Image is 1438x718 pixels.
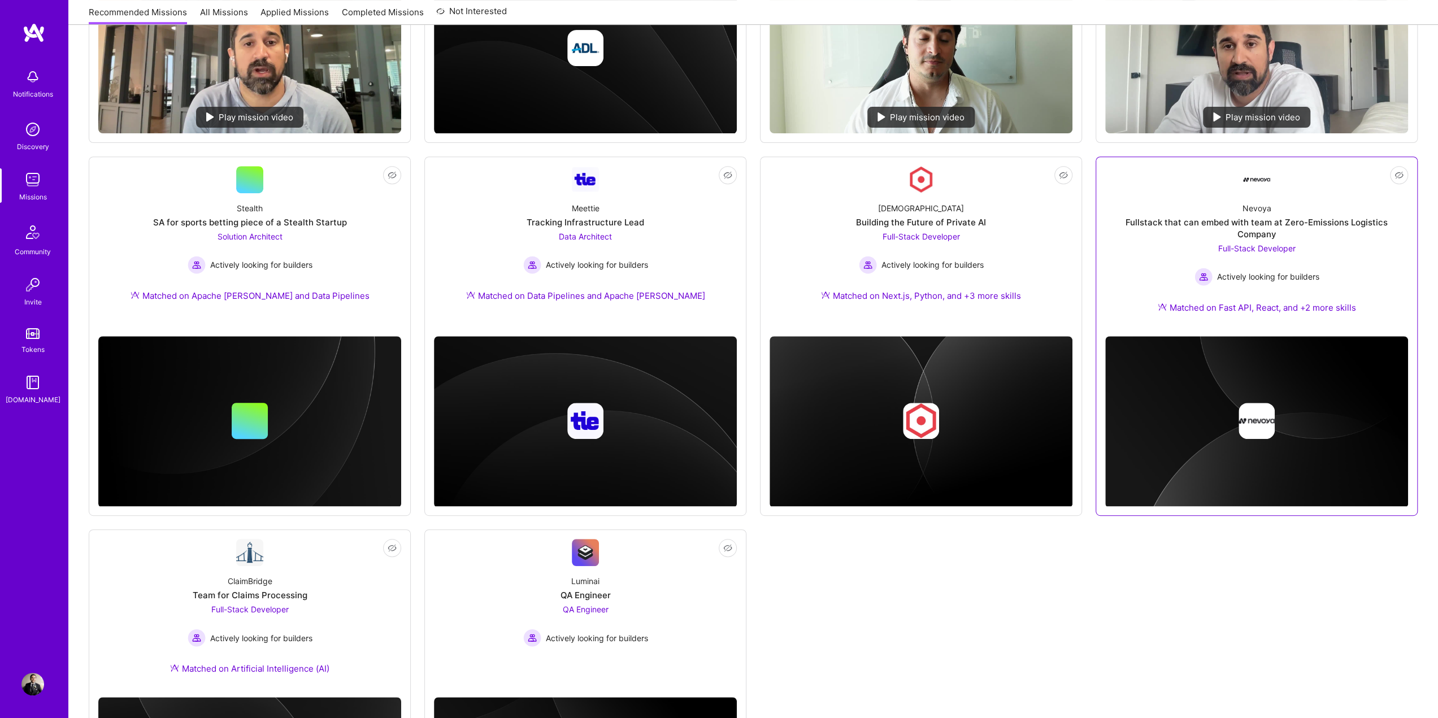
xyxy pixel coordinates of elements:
[24,296,42,308] div: Invite
[15,246,51,258] div: Community
[571,575,599,587] div: Luminai
[21,273,44,296] img: Invite
[210,259,312,271] span: Actively looking for builders
[210,632,312,644] span: Actively looking for builders
[572,539,599,566] img: Company Logo
[89,6,187,25] a: Recommended Missions
[98,539,401,688] a: Company LogoClaimBridgeTeam for Claims ProcessingFull-Stack Developer Actively looking for builde...
[170,663,329,675] div: Matched on Artificial Intelligence (AI)
[21,343,45,355] div: Tokens
[21,118,44,141] img: discovery
[23,23,45,43] img: logo
[13,88,53,100] div: Notifications
[193,589,307,601] div: Team for Claims Processing
[723,543,732,552] i: icon EyeClosed
[1105,166,1408,327] a: Company LogoNevoyaFullstack that can embed with team at Zero-Emissions Logistics CompanyFull-Stac...
[237,202,263,214] div: Stealth
[821,290,1021,302] div: Matched on Next.js, Python, and +3 more skills
[388,543,397,552] i: icon EyeClosed
[466,290,475,299] img: Ateam Purple Icon
[153,216,347,228] div: SA for sports betting piece of a Stealth Startup
[867,107,975,128] div: Play mission video
[434,166,737,327] a: Company LogoMeettieTracking Infrastructure LeadData Architect Actively looking for buildersActive...
[98,336,401,508] img: cover
[1194,268,1213,286] img: Actively looking for builders
[342,6,424,25] a: Completed Missions
[1203,107,1310,128] div: Play mission video
[466,290,705,302] div: Matched on Data Pipelines and Apache [PERSON_NAME]
[567,403,603,439] img: Company logo
[1213,112,1221,121] img: play
[523,256,541,274] img: Actively looking for builders
[17,141,49,153] div: Discovery
[98,166,401,327] a: StealthSA for sports betting piece of a Stealth StartupSolution Architect Actively looking for bu...
[723,171,732,180] i: icon EyeClosed
[200,6,248,25] a: All Missions
[878,202,964,214] div: [DEMOGRAPHIC_DATA]
[260,6,329,25] a: Applied Missions
[196,107,303,128] div: Play mission video
[1394,171,1404,180] i: icon EyeClosed
[1218,243,1296,253] span: Full-Stack Developer
[211,604,289,614] span: Full-Stack Developer
[1242,202,1271,214] div: Nevoya
[563,604,609,614] span: QA Engineer
[131,290,370,302] div: Matched on Apache [PERSON_NAME] and Data Pipelines
[559,232,612,241] span: Data Architect
[19,219,46,246] img: Community
[218,232,283,241] span: Solution Architect
[19,673,47,695] a: User Avatar
[1059,171,1068,180] i: icon EyeClosed
[546,632,648,644] span: Actively looking for builders
[26,328,40,339] img: tokens
[236,539,263,566] img: Company Logo
[434,539,737,688] a: Company LogoLuminaiQA EngineerQA Engineer Actively looking for buildersActively looking for builders
[131,290,140,299] img: Ateam Purple Icon
[228,575,272,587] div: ClaimBridge
[572,202,599,214] div: Meettie
[1239,403,1275,439] img: Company logo
[21,673,44,695] img: User Avatar
[1105,336,1408,508] img: cover
[821,290,830,299] img: Ateam Purple Icon
[1158,302,1356,314] div: Matched on Fast API, React, and +2 more skills
[859,256,877,274] img: Actively looking for builders
[877,112,885,121] img: play
[523,629,541,647] img: Actively looking for builders
[206,112,214,121] img: play
[903,403,939,439] img: Company logo
[21,371,44,394] img: guide book
[770,336,1072,508] img: cover
[1217,271,1319,282] span: Actively looking for builders
[19,191,47,203] div: Missions
[881,259,984,271] span: Actively looking for builders
[1158,302,1167,311] img: Ateam Purple Icon
[1243,166,1270,193] img: Company Logo
[883,232,960,241] span: Full-Stack Developer
[388,171,397,180] i: icon EyeClosed
[436,5,507,25] a: Not Interested
[567,30,603,66] img: Company logo
[561,589,611,601] div: QA Engineer
[546,259,648,271] span: Actively looking for builders
[527,216,644,228] div: Tracking Infrastructure Lead
[170,663,179,672] img: Ateam Purple Icon
[770,166,1072,327] a: Company Logo[DEMOGRAPHIC_DATA]Building the Future of Private AIFull-Stack Developer Actively look...
[856,216,986,228] div: Building the Future of Private AI
[6,394,60,406] div: [DOMAIN_NAME]
[572,167,599,192] img: Company Logo
[188,256,206,274] img: Actively looking for builders
[1105,216,1408,240] div: Fullstack that can embed with team at Zero-Emissions Logistics Company
[188,629,206,647] img: Actively looking for builders
[434,336,737,508] img: cover
[907,166,935,193] img: Company Logo
[21,66,44,88] img: bell
[21,168,44,191] img: teamwork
